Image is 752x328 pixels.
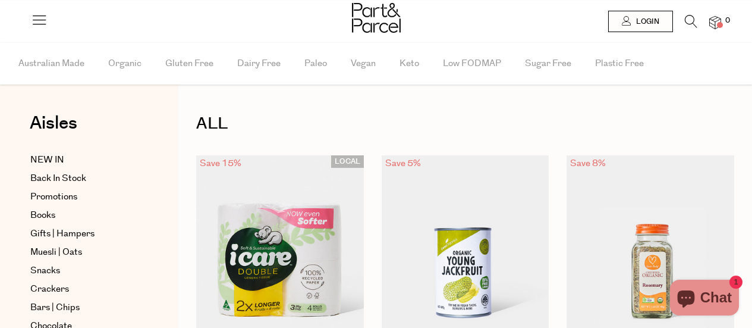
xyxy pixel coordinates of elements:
[443,43,501,85] span: Low FODMAP
[165,43,213,85] span: Gluten Free
[351,43,376,85] span: Vegan
[525,43,571,85] span: Sugar Free
[722,15,733,26] span: 0
[108,43,141,85] span: Organic
[30,245,82,260] span: Muesli | Oats
[567,155,609,171] div: Save 8%
[30,227,95,241] span: Gifts | Hampers
[30,282,69,296] span: Crackers
[633,17,659,27] span: Login
[304,43,327,85] span: Paleo
[595,43,644,85] span: Plastic Free
[666,280,742,318] inbox-online-store-chat: Shopify online store chat
[30,264,139,278] a: Snacks
[30,114,77,144] a: Aisles
[30,301,80,315] span: Bars | Chips
[30,227,139,241] a: Gifts | Hampers
[30,245,139,260] a: Muesli | Oats
[30,153,139,167] a: NEW IN
[30,171,86,186] span: Back In Stock
[399,43,419,85] span: Keto
[30,301,139,315] a: Bars | Chips
[709,16,721,29] a: 0
[30,264,60,278] span: Snacks
[382,155,424,171] div: Save 5%
[30,208,55,223] span: Books
[30,282,139,296] a: Crackers
[608,11,673,32] a: Login
[30,208,139,223] a: Books
[30,110,77,136] span: Aisles
[18,43,84,85] span: Australian Made
[352,3,401,33] img: Part&Parcel
[30,171,139,186] a: Back In Stock
[196,110,734,138] h1: ALL
[30,190,77,204] span: Promotions
[331,155,364,168] span: LOCAL
[237,43,281,85] span: Dairy Free
[30,190,139,204] a: Promotions
[196,155,245,171] div: Save 15%
[30,153,64,167] span: NEW IN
